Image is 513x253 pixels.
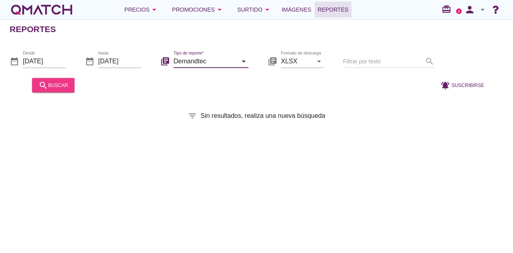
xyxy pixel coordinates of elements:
input: Formato de descarga [281,55,313,67]
a: Reportes [315,2,352,18]
input: hasta [98,55,141,67]
div: buscar [38,80,68,90]
i: notifications_active [440,80,452,90]
i: date_range [85,56,95,66]
a: white-qmatch-logo [10,2,74,18]
i: filter_list [188,111,197,121]
i: arrow_drop_down [149,5,159,14]
input: Tipo de reporte* [174,55,237,67]
i: arrow_drop_down [263,5,272,14]
div: Promociones [172,5,224,14]
button: Precios [118,2,166,18]
span: Reportes [318,5,349,14]
input: Desde [23,55,66,67]
div: Surtido [237,5,272,14]
i: person [462,4,478,15]
button: Surtido [231,2,279,18]
i: arrow_drop_down [478,5,487,14]
i: arrow_drop_down [239,56,248,66]
span: Imágenes [282,5,311,14]
a: 2 [456,8,462,14]
button: Suscribirse [434,78,491,92]
a: Imágenes [279,2,315,18]
i: date_range [10,56,19,66]
div: Precios [124,5,159,14]
i: arrow_drop_down [215,5,224,14]
i: arrow_drop_down [314,56,324,66]
i: library_books [268,56,277,66]
span: Sin resultados, realiza una nueva búsqueda [200,111,325,121]
button: Promociones [166,2,231,18]
i: library_books [160,56,170,66]
text: 2 [458,9,460,13]
i: redeem [442,4,454,14]
h2: Reportes [10,23,56,36]
span: Suscribirse [452,81,484,89]
button: buscar [32,78,75,92]
i: search [38,80,48,90]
